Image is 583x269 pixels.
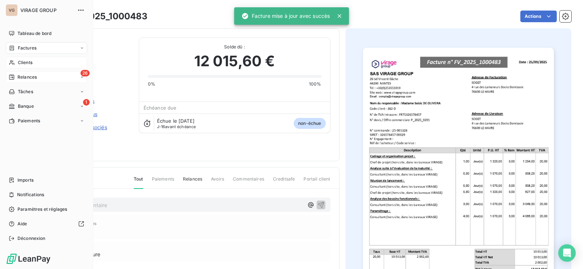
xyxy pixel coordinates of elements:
[81,70,90,76] span: 26
[304,176,330,188] span: Portail client
[18,45,36,51] span: Factures
[17,30,51,37] span: Tableau de bord
[183,176,202,188] span: Relances
[68,10,148,23] h3: FV_2025_1000483
[6,4,17,16] div: VG
[157,124,165,129] span: J-16
[157,118,195,124] span: Échue le [DATE]
[17,74,37,80] span: Relances
[20,7,73,13] span: VIRAGE GROUP
[6,253,51,265] img: Logo LeanPay
[242,9,330,23] div: Facture mise à jour avec succès
[18,88,33,95] span: Tâches
[273,176,295,188] span: Creditsafe
[18,118,40,124] span: Paiements
[6,218,87,230] a: Aide
[558,244,576,262] div: Open Intercom Messenger
[18,103,34,110] span: Banque
[17,221,27,227] span: Aide
[17,235,46,242] span: Déconnexion
[148,44,321,50] span: Solde dû :
[233,176,264,188] span: Commentaires
[134,176,143,189] span: Tout
[57,46,130,52] span: 382-D
[144,105,177,111] span: Échéance due
[211,176,224,188] span: Avoirs
[157,124,196,129] span: avant échéance
[148,81,155,87] span: 0%
[17,206,67,213] span: Paramètres et réglages
[17,191,44,198] span: Notifications
[152,176,174,188] span: Paiements
[83,99,90,106] span: 1
[17,177,34,183] span: Imports
[520,11,557,22] button: Actions
[294,118,325,129] span: non-échue
[194,50,275,72] span: 12 015,60 €
[18,59,32,66] span: Clients
[309,81,321,87] span: 100%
